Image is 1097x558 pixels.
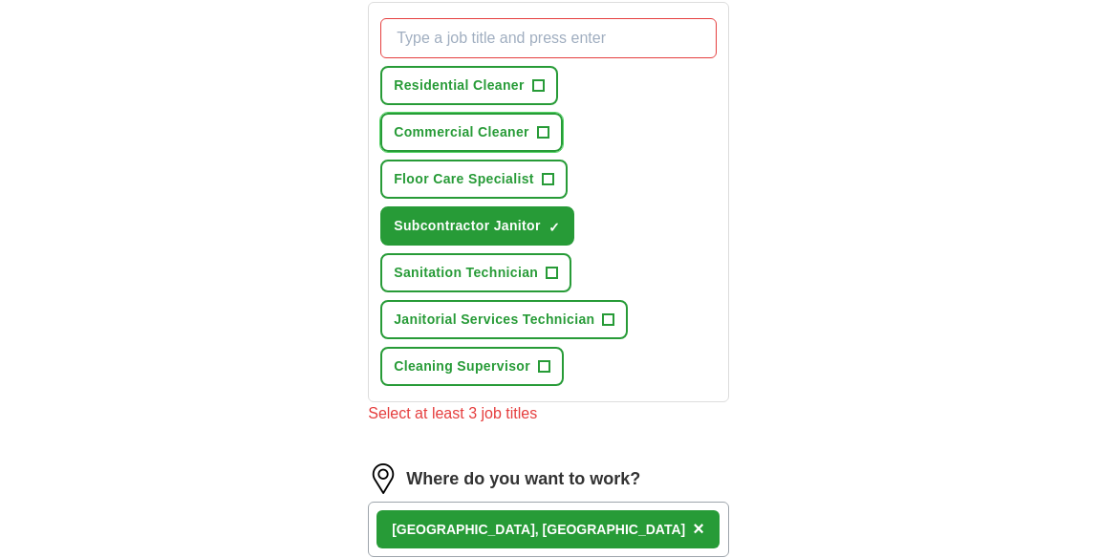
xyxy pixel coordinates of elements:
[548,220,560,235] span: ✓
[368,402,729,425] div: Select at least 3 job titles
[394,310,594,330] span: Janitorial Services Technician
[394,356,530,376] span: Cleaning Supervisor
[380,160,568,199] button: Floor Care Specialist
[380,66,558,105] button: Residential Cleaner
[693,515,704,544] button: ×
[394,216,541,236] span: Subcontractor Janitor
[380,206,574,246] button: Subcontractor Janitor✓
[380,347,564,386] button: Cleaning Supervisor
[368,463,398,494] img: location.png
[380,300,628,339] button: Janitorial Services Technician
[394,263,538,283] span: Sanitation Technician
[392,520,685,540] div: , [GEOGRAPHIC_DATA]
[406,466,640,492] label: Where do you want to work?
[394,122,529,142] span: Commercial Cleaner
[380,113,563,152] button: Commercial Cleaner
[392,522,535,537] strong: [GEOGRAPHIC_DATA]
[380,253,571,292] button: Sanitation Technician
[693,518,704,539] span: ×
[380,18,717,58] input: Type a job title and press enter
[394,169,534,189] span: Floor Care Specialist
[394,75,525,96] span: Residential Cleaner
